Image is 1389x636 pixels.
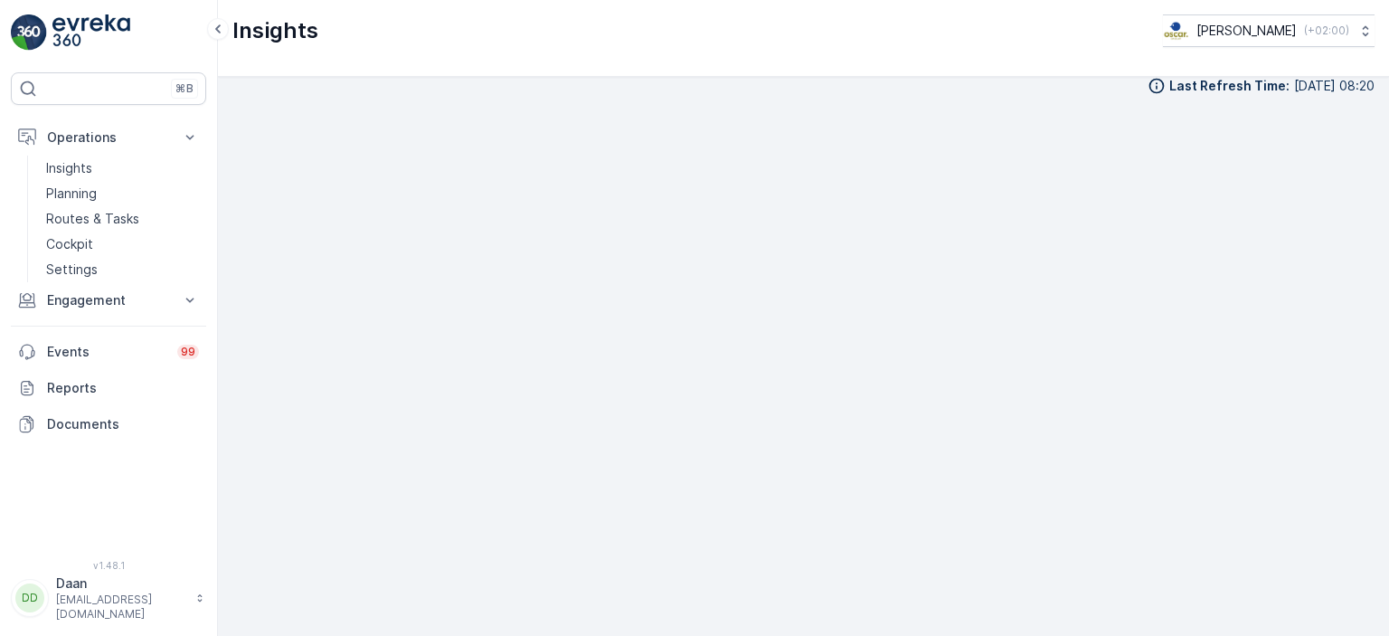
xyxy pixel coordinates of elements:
img: logo_light-DOdMpM7g.png [52,14,130,51]
a: Planning [39,181,206,206]
a: Events99 [11,334,206,370]
p: Events [47,343,166,361]
p: [EMAIL_ADDRESS][DOMAIN_NAME] [56,593,186,622]
p: Operations [47,128,170,147]
a: Insights [39,156,206,181]
p: Cockpit [46,235,93,253]
p: Engagement [47,291,170,309]
p: [PERSON_NAME] [1196,22,1297,40]
p: 99 [181,345,195,359]
p: Settings [46,261,98,279]
p: Last Refresh Time : [1169,77,1290,95]
button: DDDaan[EMAIL_ADDRESS][DOMAIN_NAME] [11,574,206,622]
a: Cockpit [39,232,206,257]
p: Daan [56,574,186,593]
p: Insights [46,159,92,177]
button: [PERSON_NAME](+02:00) [1163,14,1375,47]
a: Routes & Tasks [39,206,206,232]
p: Documents [47,415,199,433]
div: DD [15,584,44,612]
p: ( +02:00 ) [1304,24,1349,38]
span: v 1.48.1 [11,560,206,571]
a: Reports [11,370,206,406]
a: Settings [39,257,206,282]
button: Operations [11,119,206,156]
a: Documents [11,406,206,442]
p: Planning [46,185,97,203]
p: ⌘B [175,81,194,96]
p: Reports [47,379,199,397]
p: [DATE] 08:20 [1294,77,1375,95]
img: basis-logo_rgb2x.png [1163,21,1189,41]
img: logo [11,14,47,51]
button: Engagement [11,282,206,318]
p: Insights [232,16,318,45]
p: Routes & Tasks [46,210,139,228]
